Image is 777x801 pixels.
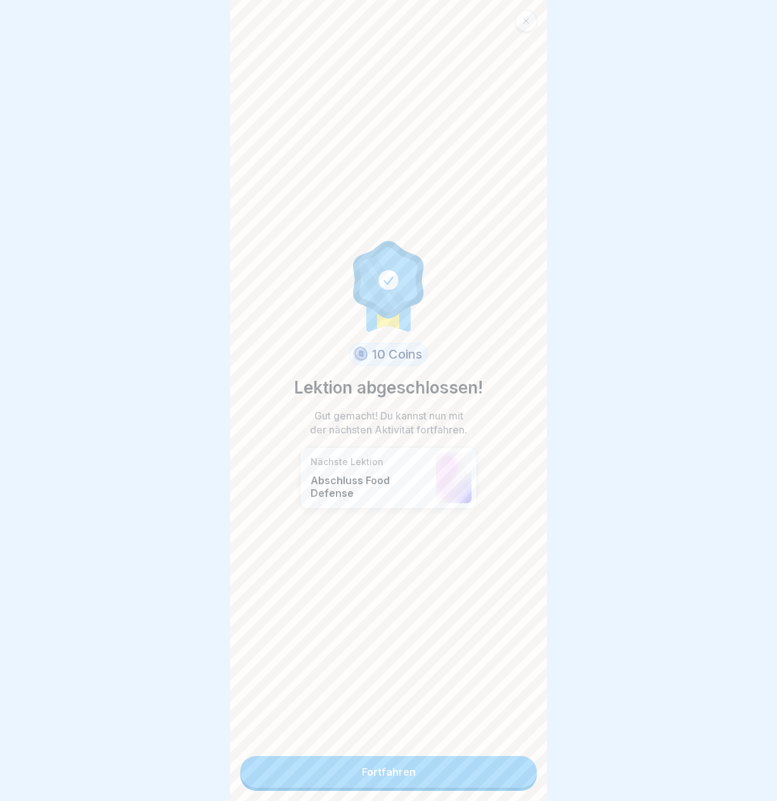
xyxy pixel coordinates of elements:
[351,345,369,364] img: coin.svg
[294,376,483,400] p: Lektion abgeschlossen!
[346,238,431,333] img: completion.svg
[349,343,428,366] div: 10 Coins
[311,456,430,468] p: Nächste Lektion
[306,409,471,437] p: Gut gemacht! Du kannst nun mit der nächsten Aktivität fortfahren.
[240,756,537,788] a: Fortfahren
[311,474,430,499] p: Abschluss Food Defense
